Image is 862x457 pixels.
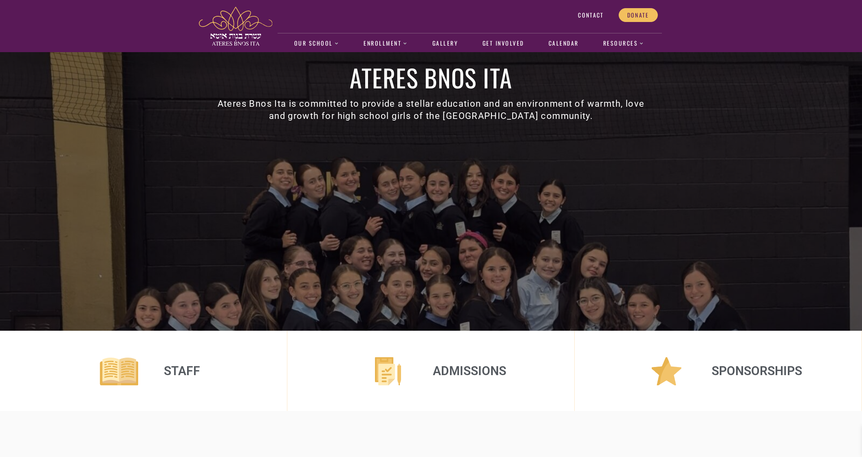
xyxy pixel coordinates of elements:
a: Get Involved [478,34,528,53]
span: Donate [627,11,649,19]
span: Contact [578,11,604,19]
img: ateres [199,7,272,46]
a: Resources [599,34,648,53]
a: Calendar [544,34,583,53]
a: Donate [619,8,658,22]
a: Admissions [433,364,506,378]
a: Staff [164,364,200,378]
a: Our School [290,34,343,53]
a: Gallery [428,34,462,53]
a: Contact [569,8,612,22]
a: Sponsorships [712,364,802,378]
h3: Ateres Bnos Ita is committed to provide a stellar education and an environment of warmth, love an... [212,98,650,122]
h1: Ateres Bnos Ita [212,65,650,90]
a: Enrollment [359,34,412,53]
